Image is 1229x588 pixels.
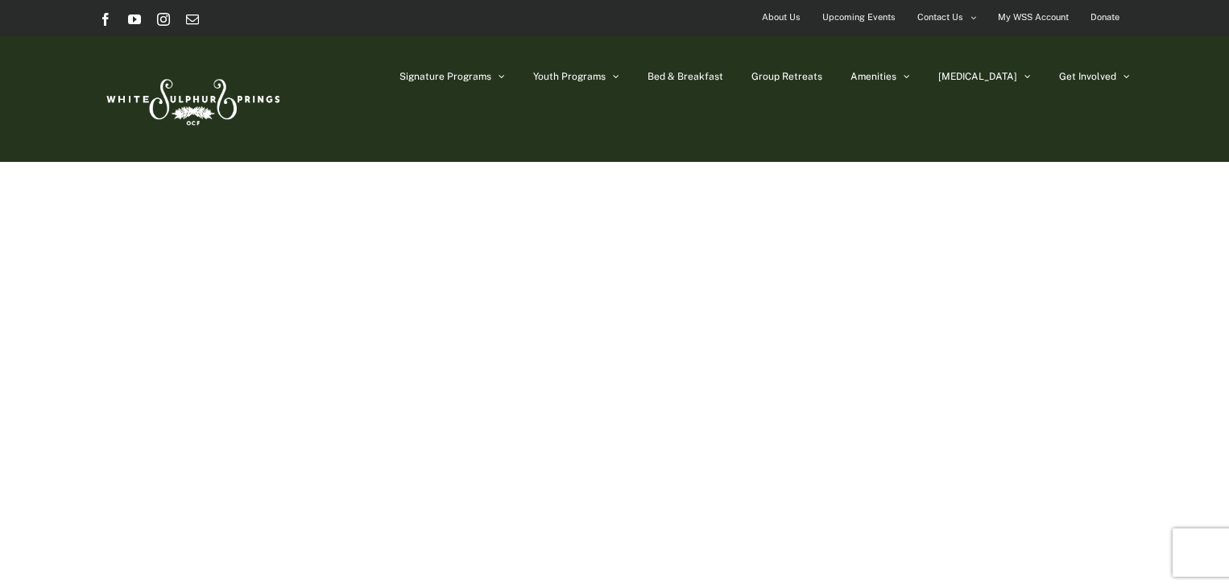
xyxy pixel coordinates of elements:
[850,36,910,117] a: Amenities
[938,72,1017,81] span: [MEDICAL_DATA]
[998,6,1069,29] span: My WSS Account
[1059,36,1130,117] a: Get Involved
[648,36,723,117] a: Bed & Breakfast
[99,13,112,26] a: Facebook
[751,36,822,117] a: Group Retreats
[186,13,199,26] a: Email
[399,36,505,117] a: Signature Programs
[399,36,1130,117] nav: Main Menu
[850,72,896,81] span: Amenities
[128,13,141,26] a: YouTube
[648,72,723,81] span: Bed & Breakfast
[751,72,822,81] span: Group Retreats
[533,36,619,117] a: Youth Programs
[762,6,801,29] span: About Us
[399,72,491,81] span: Signature Programs
[938,36,1031,117] a: [MEDICAL_DATA]
[822,6,896,29] span: Upcoming Events
[99,61,284,137] img: White Sulphur Springs Logo
[917,6,963,29] span: Contact Us
[533,72,606,81] span: Youth Programs
[157,13,170,26] a: Instagram
[1059,72,1116,81] span: Get Involved
[1090,6,1119,29] span: Donate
